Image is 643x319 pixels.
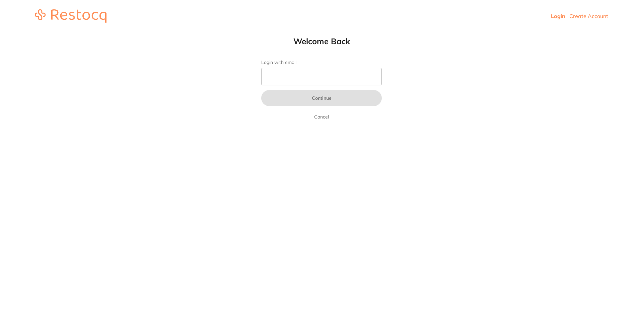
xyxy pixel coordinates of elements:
[261,60,382,65] label: Login with email
[35,9,106,23] img: restocq_logo.svg
[261,90,382,106] button: Continue
[248,36,395,46] h1: Welcome Back
[313,113,330,121] a: Cancel
[551,13,565,19] a: Login
[569,13,608,19] a: Create Account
